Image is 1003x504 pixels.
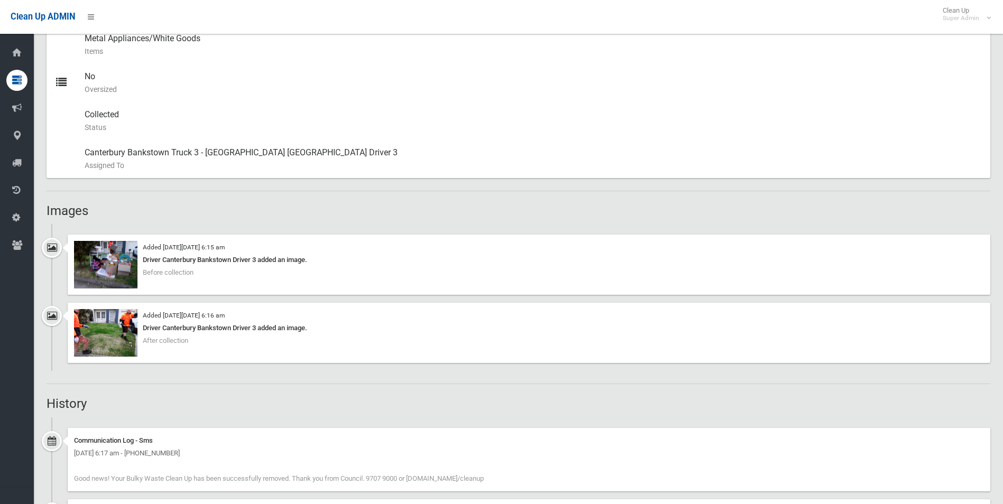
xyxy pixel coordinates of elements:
small: Super Admin [943,14,979,22]
div: No [85,64,982,102]
span: Good news! Your Bulky Waste Clean Up has been successfully removed. Thank you from Council. 9707 ... [74,474,484,482]
div: Communication Log - Sms [74,434,984,447]
span: Clean Up [937,6,990,22]
div: Driver Canterbury Bankstown Driver 3 added an image. [74,322,984,334]
div: Driver Canterbury Bankstown Driver 3 added an image. [74,254,984,266]
div: Canterbury Bankstown Truck 3 - [GEOGRAPHIC_DATA] [GEOGRAPHIC_DATA] Driver 3 [85,140,982,178]
span: After collection [143,337,188,344]
small: Added [DATE][DATE] 6:15 am [143,244,225,251]
span: Clean Up ADMIN [11,12,75,22]
h2: History [47,397,990,410]
div: [DATE] 6:17 am - [PHONE_NUMBER] [74,447,984,460]
small: Status [85,121,982,134]
span: Before collection [143,268,194,276]
h2: Images [47,204,990,218]
small: Items [85,45,982,58]
small: Oversized [85,83,982,96]
div: Collected [85,102,982,140]
small: Added [DATE][DATE] 6:16 am [143,312,225,319]
img: 2025-09-0406.16.462040129117175412010.jpg [74,309,137,357]
img: 2025-09-0406.15.403517640329357122749.jpg [74,241,137,288]
small: Assigned To [85,159,982,172]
